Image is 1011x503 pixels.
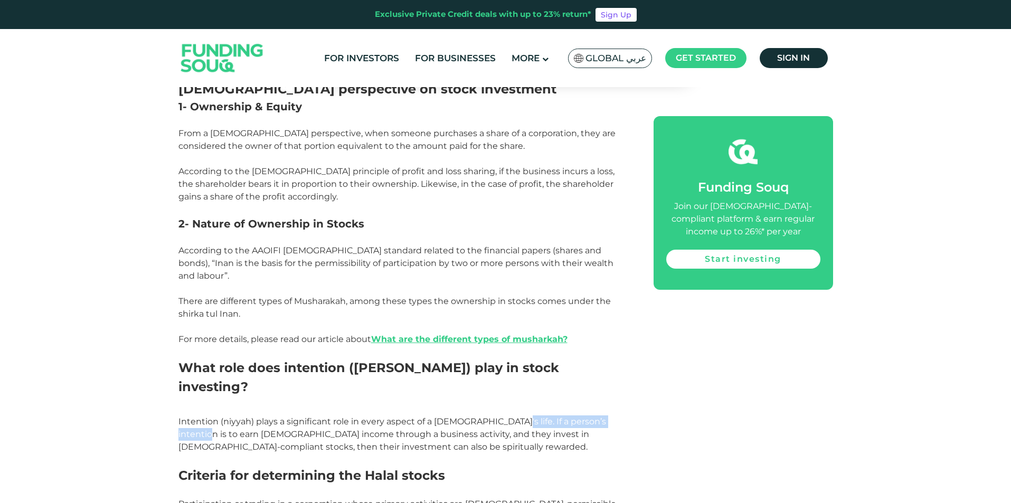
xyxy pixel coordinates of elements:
[698,179,789,195] span: Funding Souq
[178,217,364,230] span: 2- Nature of Ownership in Stocks
[574,54,583,63] img: SA Flag
[171,32,274,85] img: Logo
[585,52,646,64] span: Global عربي
[375,8,591,21] div: Exclusive Private Credit deals with up to 23% return*
[178,100,302,113] span: 1- Ownership & Equity
[371,334,568,344] a: What are the different types of musharkah?
[178,81,556,97] span: [DEMOGRAPHIC_DATA] perspective on stock investment
[676,53,736,63] span: Get started
[178,416,606,452] span: Intention (niyyah) plays a significant role in every aspect of a [DEMOGRAPHIC_DATA]'s life. If a ...
[178,245,613,281] span: According to the AAOIFI [DEMOGRAPHIC_DATA] standard related to the financial papers (shares and b...
[596,8,637,22] a: Sign Up
[178,166,615,202] span: According to the [DEMOGRAPHIC_DATA] principle of profit and loss sharing, if the business incurs ...
[178,468,445,483] span: Criteria for determining the Halal stocks
[512,53,540,63] span: More
[666,250,820,269] a: Start investing
[729,137,758,166] img: fsicon
[666,200,820,238] div: Join our [DEMOGRAPHIC_DATA]-compliant platform & earn regular income up to 26%* per year
[178,128,616,151] span: From a [DEMOGRAPHIC_DATA] perspective, when someone purchases a share of a corporation, they are ...
[178,360,559,394] span: What role does intention ([PERSON_NAME]) play in stock investing?
[412,50,498,67] a: For Businesses
[178,296,611,344] span: There are different types of Musharakah, among these types the ownership in stocks comes under th...
[322,50,402,67] a: For Investors
[777,53,810,63] span: Sign in
[760,48,828,68] a: Sign in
